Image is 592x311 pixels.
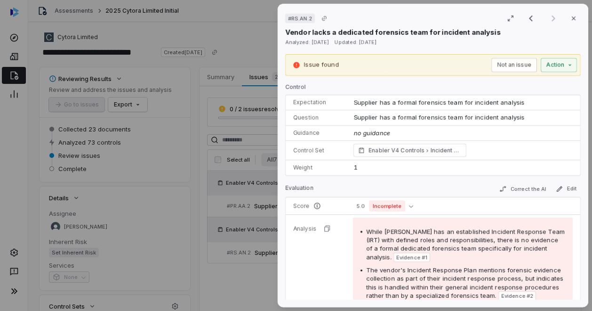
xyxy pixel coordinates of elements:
[396,254,427,261] span: Evidence # 1
[353,200,417,212] button: 5.0Incomplete
[304,60,339,70] p: Issue found
[552,183,581,195] button: Edit
[368,146,462,155] span: Enabler V4 Controls Incident Management
[288,15,312,22] span: # RS.AN.2
[293,202,338,210] p: Score
[293,98,338,106] p: Expectation
[293,147,338,154] p: Control Set
[335,39,376,45] span: Updated: [DATE]
[285,39,329,45] span: Analyzed: [DATE]
[316,10,333,27] button: Copy link
[293,114,338,122] p: Question
[491,58,537,72] button: Not an issue
[285,27,501,37] p: Vendor lacks a dedicated forensics team for incident analysis
[293,164,338,172] p: Weight
[353,98,524,106] span: Supplier has a formal forensics team for incident analysis
[285,184,313,196] p: Evaluation
[285,83,581,95] p: Control
[293,129,338,137] p: Guidance
[353,129,390,137] span: no guidance
[496,183,550,195] button: Correct the AI
[353,114,524,121] span: Supplier has a formal forensics team for incident analysis
[501,292,533,300] span: Evidence # 2
[293,225,316,232] p: Analysis
[366,266,563,299] span: The vendor's Incident Response Plan mentions forensic evidence collection as part of their incide...
[353,164,357,171] span: 1
[366,228,565,261] span: While [PERSON_NAME] has an established Incident Response Team (IRT) with defined roles and respon...
[541,58,577,72] button: Action
[369,200,405,212] span: Incomplete
[521,13,540,24] button: Previous result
